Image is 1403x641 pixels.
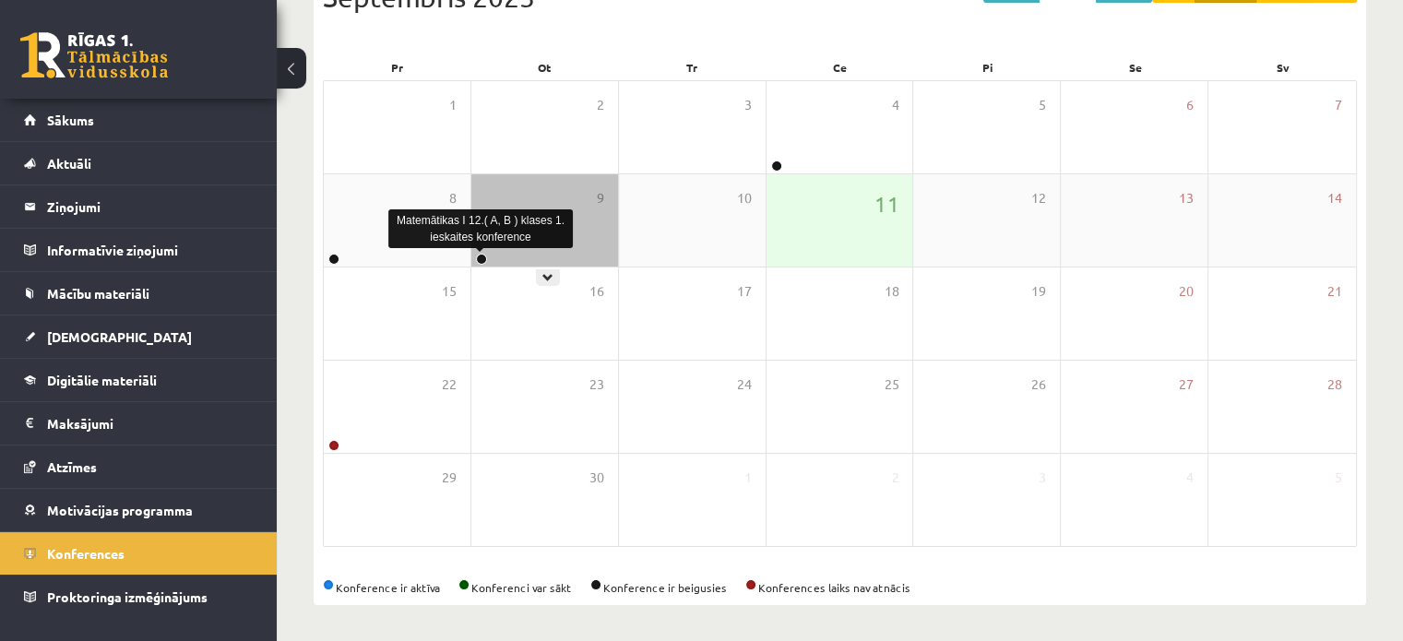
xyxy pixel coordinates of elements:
span: 3 [744,95,752,115]
span: 26 [1031,374,1046,395]
span: 11 [874,188,898,220]
div: Pi [914,54,1062,80]
span: 21 [1327,281,1342,302]
div: Pr [323,54,470,80]
a: Informatīvie ziņojumi [24,229,254,271]
span: Aktuāli [47,155,91,172]
legend: Maksājumi [47,402,254,445]
span: 3 [1039,468,1046,488]
a: Proktoringa izmēģinājums [24,576,254,618]
a: Ziņojumi [24,185,254,228]
span: 10 [737,188,752,208]
div: Konference ir aktīva Konferenci var sākt Konference ir beigusies Konferences laiks nav atnācis [323,579,1357,596]
span: 17 [737,281,752,302]
span: 4 [1186,468,1194,488]
span: 5 [1039,95,1046,115]
a: Rīgas 1. Tālmācības vidusskola [20,32,168,78]
span: 2 [597,95,604,115]
span: 15 [442,281,457,302]
a: Motivācijas programma [24,489,254,531]
span: 13 [1179,188,1194,208]
span: Proktoringa izmēģinājums [47,588,208,605]
span: 9 [597,188,604,208]
span: 19 [1031,281,1046,302]
span: Motivācijas programma [47,502,193,518]
span: 28 [1327,374,1342,395]
span: 29 [442,468,457,488]
span: 25 [884,374,898,395]
span: 22 [442,374,457,395]
span: 8 [449,188,457,208]
a: Digitālie materiāli [24,359,254,401]
legend: Ziņojumi [47,185,254,228]
a: Atzīmes [24,445,254,488]
div: Ce [766,54,913,80]
span: 24 [737,374,752,395]
a: Aktuāli [24,142,254,184]
a: Konferences [24,532,254,575]
div: Se [1062,54,1209,80]
span: [DEMOGRAPHIC_DATA] [47,328,192,345]
span: 20 [1179,281,1194,302]
span: Digitālie materiāli [47,372,157,388]
span: 14 [1327,188,1342,208]
div: Tr [618,54,766,80]
span: Mācību materiāli [47,285,149,302]
span: 7 [1335,95,1342,115]
span: 1 [744,468,752,488]
span: 27 [1179,374,1194,395]
div: Matemātikas I 12.( A, B ) klases 1. ieskaites konference [388,209,573,248]
span: Sākums [47,112,94,128]
a: Maksājumi [24,402,254,445]
span: 30 [589,468,604,488]
legend: Informatīvie ziņojumi [47,229,254,271]
span: 1 [449,95,457,115]
span: 16 [589,281,604,302]
span: 2 [891,468,898,488]
span: 6 [1186,95,1194,115]
span: Atzīmes [47,458,97,475]
span: 4 [891,95,898,115]
span: 18 [884,281,898,302]
a: Sākums [24,99,254,141]
span: 5 [1335,468,1342,488]
span: 12 [1031,188,1046,208]
a: Mācību materiāli [24,272,254,315]
div: Ot [470,54,618,80]
a: [DEMOGRAPHIC_DATA] [24,315,254,358]
span: Konferences [47,545,125,562]
div: Sv [1209,54,1357,80]
span: 23 [589,374,604,395]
